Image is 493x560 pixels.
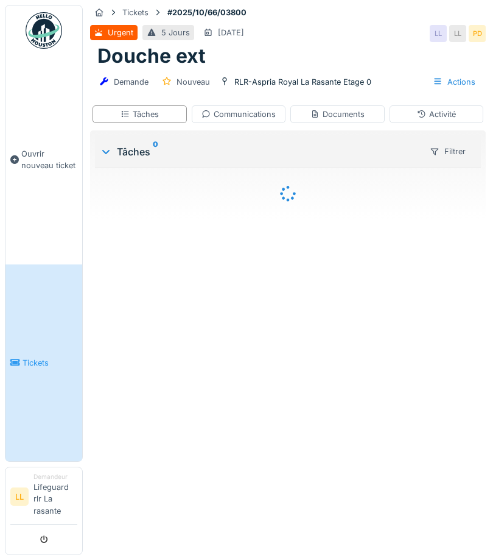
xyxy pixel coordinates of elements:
div: Tickets [122,7,149,18]
div: Demande [114,76,149,88]
a: Tickets [5,264,82,461]
strong: #2025/10/66/03800 [163,7,251,18]
div: Urgent [108,27,133,38]
div: 5 Jours [161,27,190,38]
sup: 0 [153,144,158,159]
span: Ouvrir nouveau ticket [21,148,77,171]
div: Documents [310,108,365,120]
a: Ouvrir nouveau ticket [5,55,82,264]
div: Actions [427,73,481,91]
div: Demandeur [33,472,77,481]
div: LL [449,25,466,42]
div: Communications [201,108,276,120]
div: Nouveau [177,76,210,88]
div: LL [430,25,447,42]
span: Tickets [23,357,77,369]
li: Lifeguard rlr La rasante [33,472,77,522]
div: Activité [417,108,456,120]
li: LL [10,487,29,506]
div: PD [469,25,486,42]
div: Tâches [100,144,419,159]
div: Filtrer [424,143,471,160]
div: Tâches [121,108,159,120]
div: [DATE] [218,27,244,38]
div: RLR-Aspria Royal La Rasante Etage 0 [234,76,371,88]
img: Badge_color-CXgf-gQk.svg [26,12,62,49]
h1: Douche ext [97,44,206,68]
a: LL DemandeurLifeguard rlr La rasante [10,472,77,525]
